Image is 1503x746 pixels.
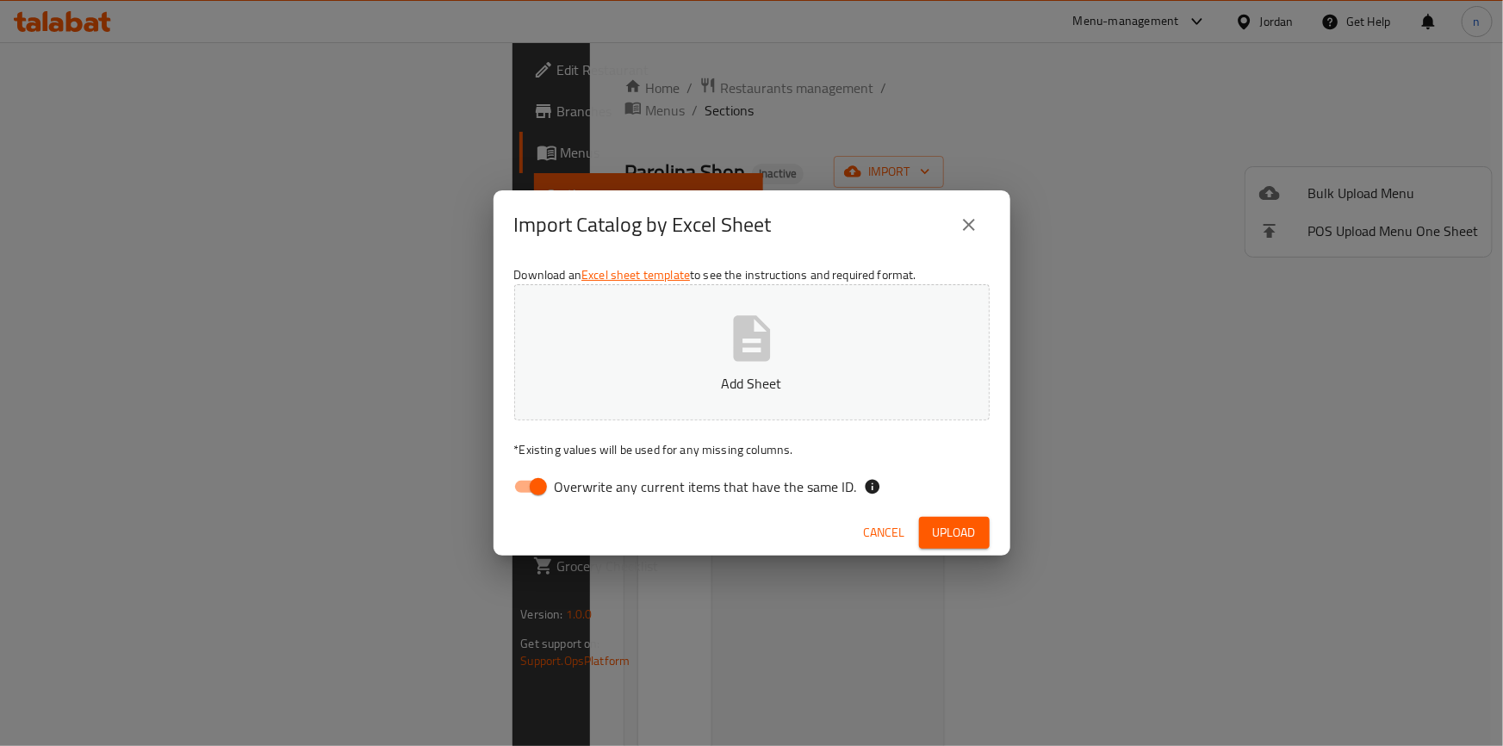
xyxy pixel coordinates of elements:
span: Overwrite any current items that have the same ID. [555,476,857,497]
a: Excel sheet template [581,264,690,286]
svg: If the overwrite option isn't selected, then the items that match an existing ID will be ignored ... [864,478,881,495]
button: Cancel [857,517,912,549]
button: close [948,204,990,246]
button: Upload [919,517,990,549]
button: Add Sheet [514,284,990,420]
span: Upload [933,522,976,544]
div: Download an to see the instructions and required format. [494,259,1010,509]
p: Existing values will be used for any missing columns. [514,441,990,458]
h2: Import Catalog by Excel Sheet [514,211,772,239]
span: Cancel [864,522,905,544]
p: Add Sheet [541,373,963,394]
